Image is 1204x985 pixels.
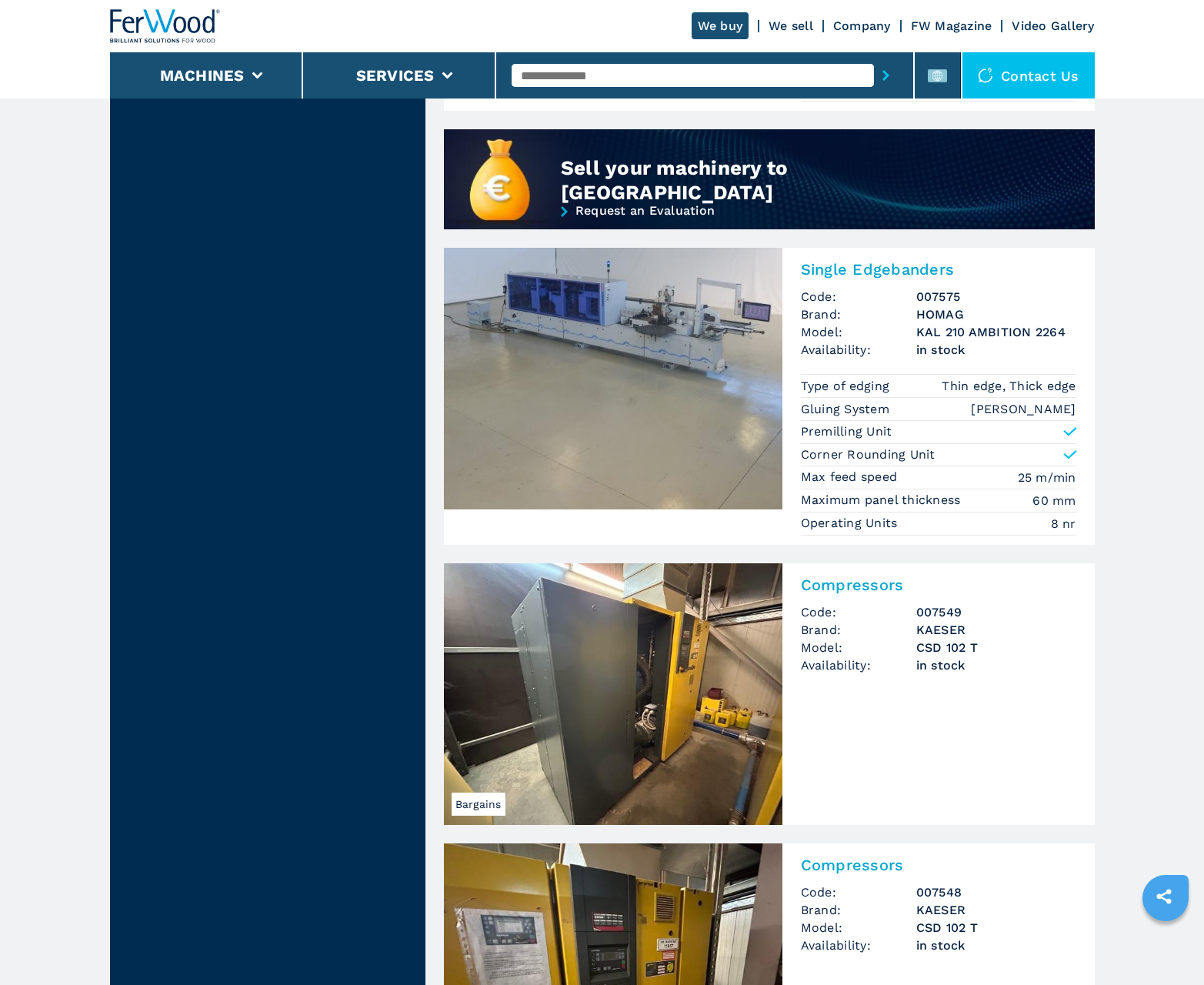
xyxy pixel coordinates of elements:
span: Availability: [801,656,916,674]
a: We buy [692,12,749,39]
span: Code: [801,603,916,621]
em: Thin edge, Thick edge [942,377,1076,395]
iframe: Chat [1139,916,1192,973]
h3: HOMAG [916,306,1076,323]
h3: CSD 102 T [916,919,1076,937]
span: in stock [916,937,1076,954]
span: Model: [801,323,916,341]
h3: KAESER [916,901,1076,919]
p: Gluing System [801,401,894,418]
h3: 007549 [916,603,1076,621]
a: Request an Evaluation [444,205,1095,256]
em: [PERSON_NAME] [971,400,1076,418]
a: FW Magazine [911,18,992,33]
h3: CSD 102 T [916,639,1076,656]
span: Code: [801,288,916,306]
button: submit-button [874,58,898,93]
h3: KAL 210 AMBITION 2264 [916,323,1076,341]
span: Brand: [801,621,916,639]
a: Video Gallery [1012,18,1094,33]
span: Model: [801,919,916,937]
p: Maximum panel thickness [801,492,965,509]
p: Corner Rounding Unit [801,446,936,463]
span: Model: [801,639,916,656]
h2: Compressors [801,576,1076,594]
button: Machines [160,66,245,85]
span: Brand: [801,306,916,323]
span: in stock [916,656,1076,674]
p: Max feed speed [801,469,902,486]
a: Company [833,18,891,33]
h3: 007575 [916,288,1076,306]
img: Compressors KAESER CSD 102 T [444,563,782,825]
a: Compressors KAESER CSD 102 TBargainsCompressorsCode:007549Brand:KAESERModel:CSD 102 TAvailability... [444,563,1095,825]
em: 25 m/min [1018,469,1076,486]
span: Availability: [801,937,916,954]
em: 60 mm [1032,492,1076,509]
button: Services [356,66,435,85]
img: Single Edgebanders HOMAG KAL 210 AMBITION 2264 [444,248,782,509]
div: Sell your machinery to [GEOGRAPHIC_DATA] [561,155,988,205]
span: in stock [916,341,1076,359]
div: Contact us [962,52,1095,98]
span: Availability: [801,341,916,359]
a: We sell [769,18,813,33]
a: sharethis [1145,877,1183,916]
img: Contact us [978,68,993,83]
em: 8 nr [1051,515,1076,533]
img: Ferwood [110,9,221,43]
h3: 007548 [916,883,1076,901]
span: Brand: [801,901,916,919]
p: Operating Units [801,515,902,532]
p: Type of edging [801,378,894,395]
span: Bargains [452,793,505,816]
p: Premilling Unit [801,423,892,440]
a: Single Edgebanders HOMAG KAL 210 AMBITION 2264Single EdgebandersCode:007575Brand:HOMAGModel:KAL 2... [444,248,1095,545]
span: Code: [801,883,916,901]
h2: Compressors [801,856,1076,874]
h3: KAESER [916,621,1076,639]
h2: Single Edgebanders [801,260,1076,279]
